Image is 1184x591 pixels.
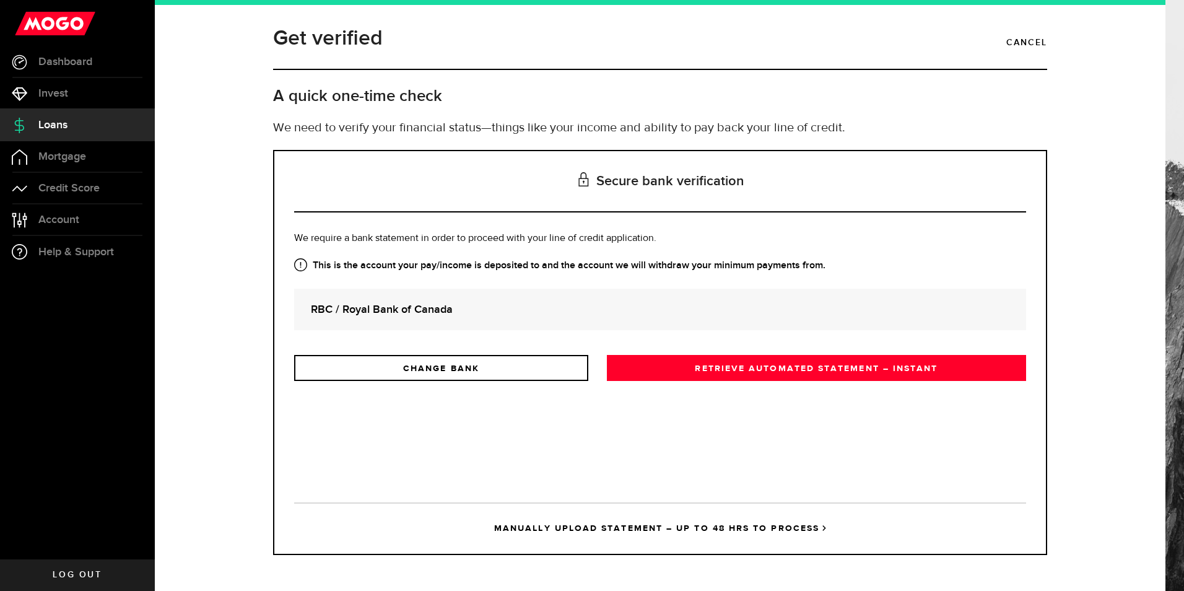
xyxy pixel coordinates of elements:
[38,247,114,258] span: Help & Support
[38,120,67,131] span: Loans
[607,355,1026,381] a: RETRIEVE AUTOMATED STATEMENT – INSTANT
[38,56,92,68] span: Dashboard
[311,301,1009,318] strong: RBC / Royal Bank of Canada
[38,88,68,99] span: Invest
[294,258,1026,273] strong: This is the account your pay/income is deposited to and the account we will withdraw your minimum...
[38,214,79,225] span: Account
[1006,32,1047,53] a: Cancel
[38,151,86,162] span: Mortgage
[273,22,383,55] h1: Get verified
[1132,539,1184,591] iframe: LiveChat chat widget
[294,151,1026,212] h3: Secure bank verification
[294,234,656,243] span: We require a bank statement in order to proceed with your line of credit application.
[273,119,1047,138] p: We need to verify your financial status—things like your income and ability to pay back your line...
[53,571,102,579] span: Log out
[294,355,588,381] a: CHANGE BANK
[38,183,100,194] span: Credit Score
[273,86,1047,107] h2: A quick one-time check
